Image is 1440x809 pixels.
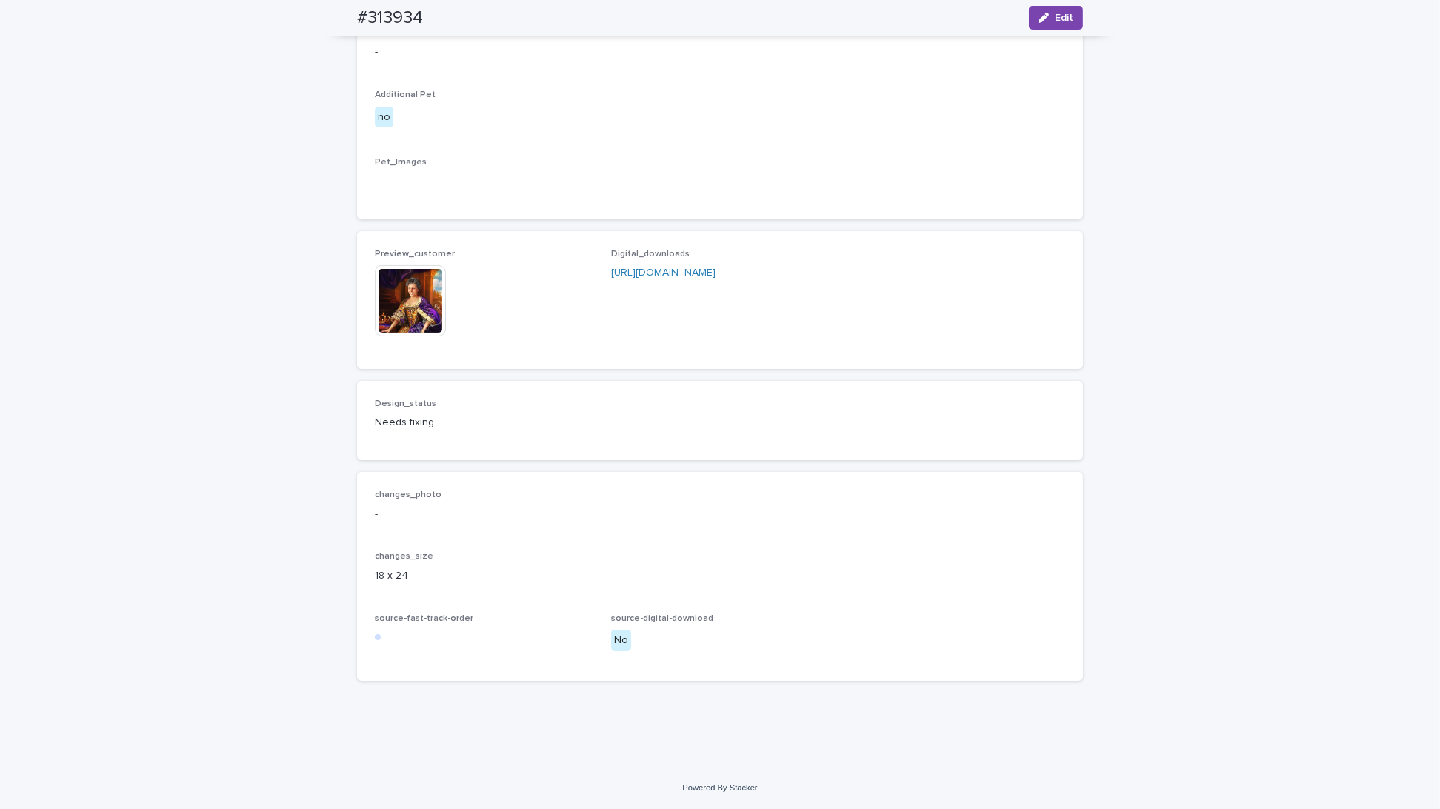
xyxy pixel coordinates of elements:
[375,44,1065,60] p: -
[611,267,716,278] a: [URL][DOMAIN_NAME]
[375,614,473,623] span: source-fast-track-order
[1055,13,1073,23] span: Edit
[375,107,393,128] div: no
[375,552,433,561] span: changes_size
[375,507,1065,522] p: -
[357,7,423,29] h2: #313934
[375,174,1065,190] p: -
[375,90,436,99] span: Additional Pet
[375,250,455,259] span: Preview_customer
[375,158,427,167] span: Pet_Images
[682,783,757,792] a: Powered By Stacker
[611,614,713,623] span: source-digital-download
[375,568,1065,584] p: 18 x 24
[375,490,441,499] span: changes_photo
[611,630,631,651] div: No
[375,415,593,430] p: Needs fixing
[375,399,436,408] span: Design_status
[611,250,690,259] span: Digital_downloads
[1029,6,1083,30] button: Edit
